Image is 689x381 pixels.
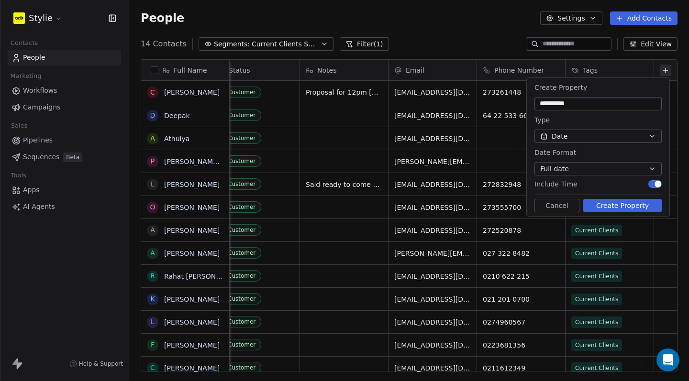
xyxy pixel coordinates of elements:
div: grid [141,81,230,372]
a: [PERSON_NAME] [164,204,220,211]
div: D [150,110,156,120]
div: Customer [228,318,256,325]
span: Apps [23,185,40,195]
span: AI Agents [23,202,55,212]
a: [PERSON_NAME] [164,181,220,188]
span: Beta [63,152,82,162]
a: [PERSON_NAME] [164,318,220,326]
span: Email [406,65,424,75]
button: Create Property [583,199,662,212]
span: [EMAIL_ADDRESS][DOMAIN_NAME] [394,272,471,281]
span: Current Clients [571,248,622,259]
span: Tags [583,65,598,75]
span: [PERSON_NAME][EMAIL_ADDRESS][DOMAIN_NAME] [394,157,471,166]
span: 14 Contacts [141,38,187,50]
span: 0223681356 [483,340,559,350]
a: Pipelines [8,132,121,148]
span: Tools [7,168,30,183]
span: 0274960567 [483,317,559,327]
div: A [150,225,155,235]
a: Help & Support [69,360,123,368]
span: Help & Support [79,360,123,368]
span: Include Time [534,179,578,189]
div: Open Intercom Messenger [656,348,679,371]
div: O [150,202,155,212]
button: Filter(1) [340,37,389,51]
span: Full date [540,164,569,174]
span: Full Name [174,65,207,75]
a: Workflows [8,83,121,98]
span: Segments: [214,39,250,49]
div: Customer [228,89,256,96]
img: stylie-square-yellow.svg [13,12,25,24]
div: C [150,87,155,98]
span: Phone Number [494,65,544,75]
span: Current Clients [571,362,622,374]
div: Customer [228,227,256,233]
span: Notes [317,65,336,75]
div: Customer [228,250,256,256]
div: A [150,133,155,143]
span: 021 201 0700 [483,294,559,304]
span: Sales [7,119,32,133]
div: Customer [228,272,256,279]
button: Edit View [623,37,678,51]
span: [PERSON_NAME][EMAIL_ADDRESS][DOMAIN_NAME] [394,249,471,258]
div: Full Name [141,60,229,80]
span: [EMAIL_ADDRESS][DOMAIN_NAME] [394,226,471,235]
span: Sequences [23,152,59,162]
button: Settings [540,11,602,25]
span: [EMAIL_ADDRESS][DOMAIN_NAME] [394,363,471,373]
div: Status [211,60,300,80]
span: Workflows [23,86,57,96]
div: R [150,271,155,281]
div: A [150,248,155,258]
span: [EMAIL_ADDRESS][DOMAIN_NAME] [394,180,471,189]
a: Rahat [PERSON_NAME] [164,272,242,280]
div: Phone Number [477,60,565,80]
span: Current Clients [571,225,622,236]
a: Deepak [164,112,190,120]
span: [EMAIL_ADDRESS][DOMAIN_NAME] [394,111,471,120]
button: Stylie [11,10,65,26]
span: [EMAIL_ADDRESS][DOMAIN_NAME] [394,87,471,97]
span: Type [534,116,550,124]
div: Customer [228,341,256,348]
div: C [150,363,155,373]
div: Customer [228,158,256,164]
span: 272832948 [483,180,559,189]
a: Apps [8,182,121,198]
a: Athulya [164,135,189,142]
div: Customer [228,181,256,187]
div: Email [389,60,477,80]
span: People [141,11,184,25]
div: grid [211,81,677,372]
div: L [151,179,155,189]
span: 0211612349 [483,363,559,373]
span: [EMAIL_ADDRESS][DOMAIN_NAME] [394,203,471,212]
span: 027 322 8482 [483,249,559,258]
span: Status [229,65,250,75]
span: 273261448 [483,87,559,97]
div: Notes [300,60,388,80]
div: K [150,294,155,304]
span: Current Clients [571,294,622,305]
span: Current Clients [571,316,622,328]
a: [PERSON_NAME] [164,295,220,303]
span: Date [552,131,567,142]
a: [PERSON_NAME] [164,227,220,234]
div: Customer [228,135,256,142]
span: Said ready to come back on February [306,180,382,189]
button: Date [534,130,662,143]
div: Customer [228,204,256,210]
span: Current Clients [571,271,622,282]
span: 272520878 [483,226,559,235]
div: Customer [228,295,256,302]
span: [EMAIL_ADDRESS][DOMAIN_NAME] [394,317,471,327]
span: Stylie [29,12,53,24]
a: AI Agents [8,199,121,215]
a: [PERSON_NAME] & [PERSON_NAME] [164,158,285,165]
span: 64 22 533 6690 [483,111,559,120]
a: Campaigns [8,99,121,115]
span: Current Clients [571,339,622,351]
